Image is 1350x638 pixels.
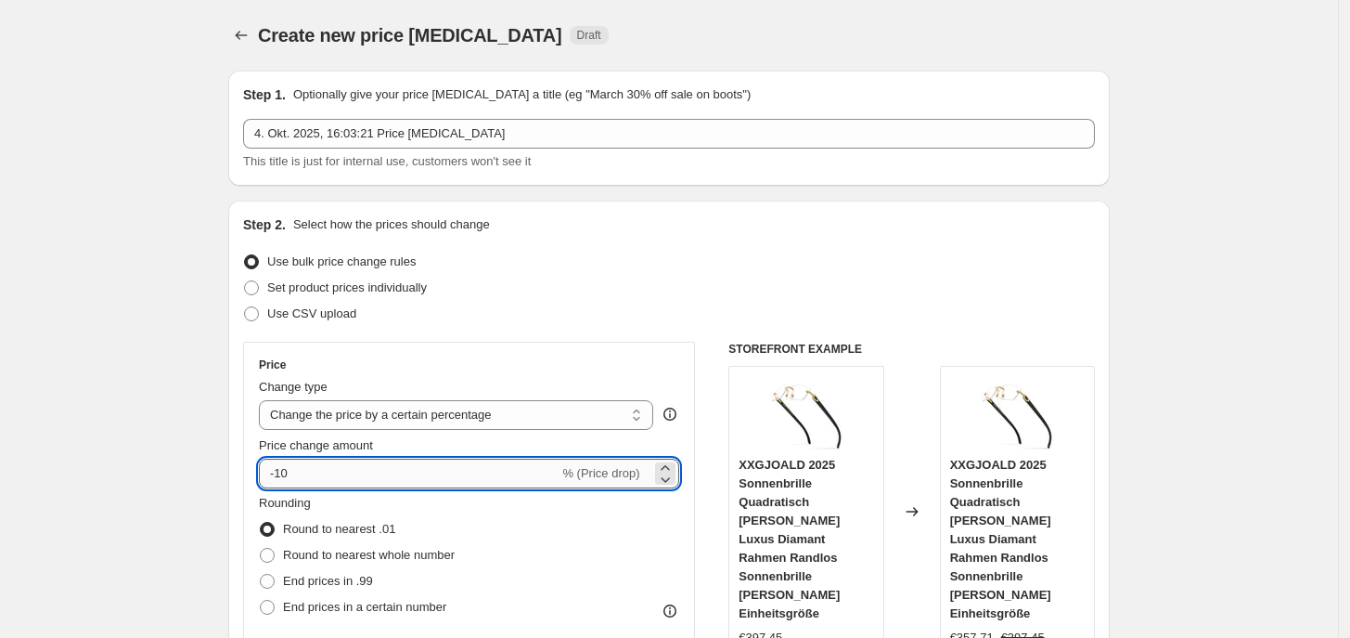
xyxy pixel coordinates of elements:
[283,574,373,588] span: End prices in .99
[661,405,679,423] div: help
[739,458,840,620] span: XXGJOALD 2025 Sonnenbrille Quadratisch [PERSON_NAME] Luxus Diamant Rahmen Randlos Sonnenbrille [P...
[258,25,562,46] span: Create new price [MEDICAL_DATA]
[293,85,751,104] p: Optionally give your price [MEDICAL_DATA] a title (eg "March 30% off sale on boots")
[980,376,1054,450] img: 31Wc6c4JjEL_80x.jpg
[228,22,254,48] button: Price change jobs
[267,254,416,268] span: Use bulk price change rules
[769,376,843,450] img: 31Wc6c4JjEL_80x.jpg
[728,342,1095,357] h6: STOREFRONT EXAMPLE
[283,548,455,562] span: Round to nearest whole number
[283,522,395,536] span: Round to nearest .01
[562,466,639,480] span: % (Price drop)
[283,600,446,614] span: End prices in a certain number
[243,154,531,168] span: This title is just for internal use, customers won't see it
[267,280,427,294] span: Set product prices individually
[267,306,356,320] span: Use CSV upload
[259,459,559,488] input: -15
[259,358,286,372] h3: Price
[950,458,1051,620] span: XXGJOALD 2025 Sonnenbrille Quadratisch [PERSON_NAME] Luxus Diamant Rahmen Randlos Sonnenbrille [P...
[293,215,490,234] p: Select how the prices should change
[243,215,286,234] h2: Step 2.
[259,496,311,510] span: Rounding
[259,438,373,452] span: Price change amount
[243,119,1095,149] input: 30% off holiday sale
[577,28,601,43] span: Draft
[243,85,286,104] h2: Step 1.
[259,380,328,394] span: Change type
